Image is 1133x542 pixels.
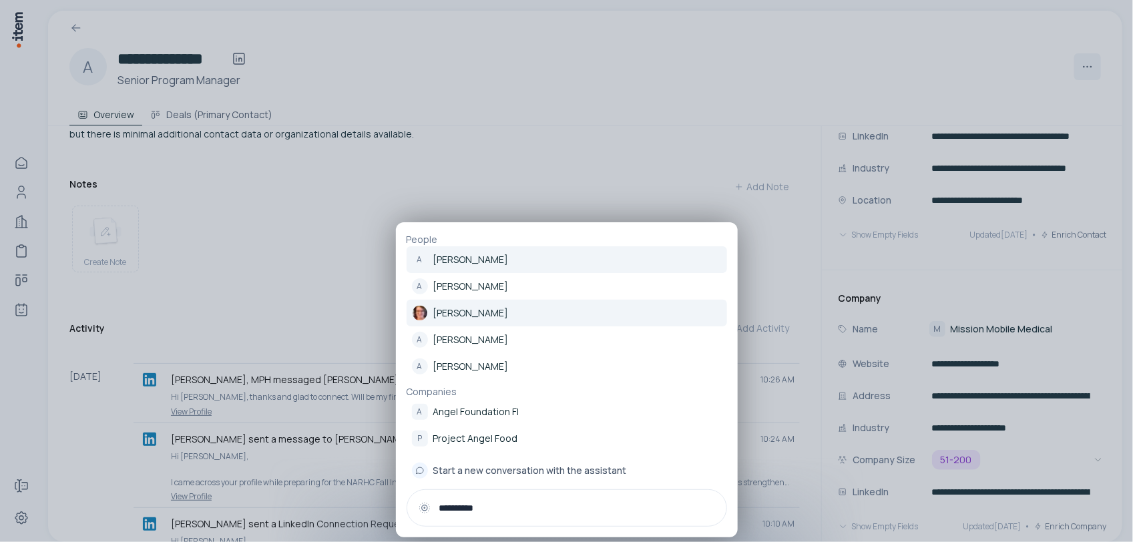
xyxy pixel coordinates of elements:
p: Project Angel Food [433,432,518,445]
p: Companies [407,385,727,398]
img: Angela Bashaw [412,305,428,321]
p: [PERSON_NAME] [433,333,509,346]
p: [PERSON_NAME] [433,306,509,320]
a: PProject Angel Food [407,425,727,452]
a: A[PERSON_NAME] [407,273,727,300]
a: A[PERSON_NAME] [407,353,727,380]
a: AAngel Foundation Fl [407,398,727,425]
button: Start a new conversation with the assistant [407,457,727,484]
p: [PERSON_NAME] [433,253,509,266]
p: [PERSON_NAME] [433,360,509,373]
a: A[PERSON_NAME] [407,326,727,353]
div: A [412,332,428,348]
div: A [412,358,428,374]
div: PeopleA[PERSON_NAME]A[PERSON_NAME]Angela Bashaw[PERSON_NAME]A[PERSON_NAME]A[PERSON_NAME]Companies... [396,222,738,537]
p: People [407,233,727,246]
div: A [412,278,428,294]
div: A [412,404,428,420]
a: A[PERSON_NAME] [407,246,727,273]
div: P [412,431,428,447]
span: Start a new conversation with the assistant [433,464,627,477]
p: [PERSON_NAME] [433,280,509,293]
div: A [412,252,428,268]
a: [PERSON_NAME] [407,300,727,326]
p: Angel Foundation Fl [433,405,519,419]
